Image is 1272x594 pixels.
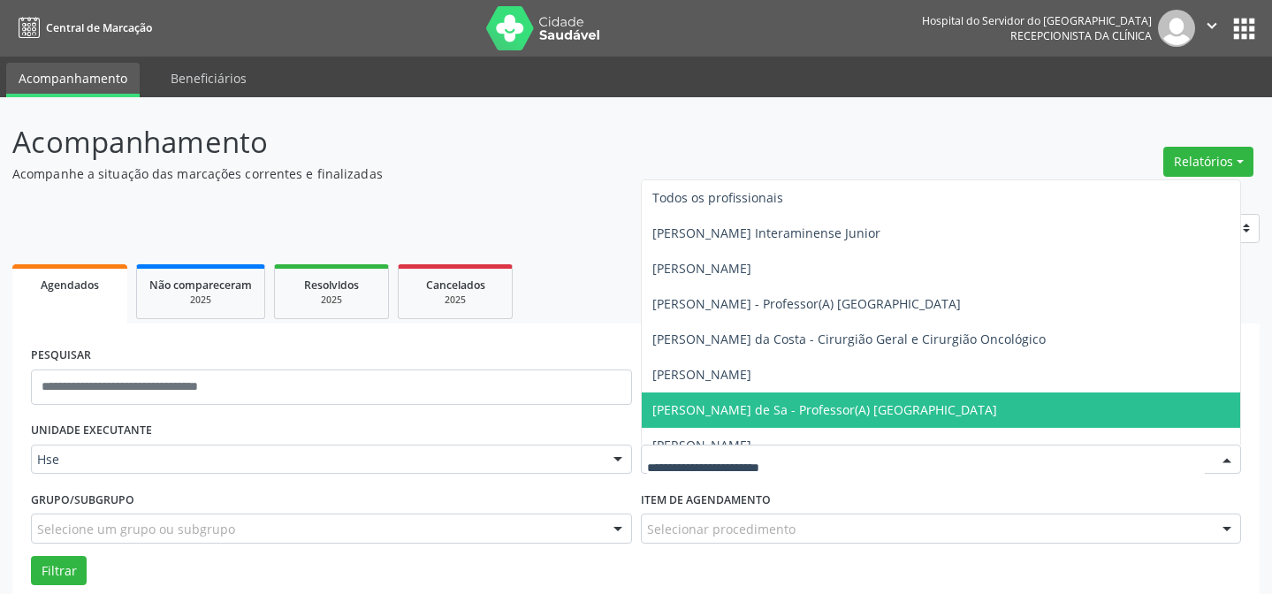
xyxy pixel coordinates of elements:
[652,189,783,206] span: Todos os profissionais
[652,331,1046,347] span: [PERSON_NAME] da Costa - Cirurgião Geral e Cirurgião Oncológico
[31,486,134,514] label: Grupo/Subgrupo
[647,520,796,538] span: Selecionar procedimento
[12,13,152,42] a: Central de Marcação
[1195,10,1229,47] button: 
[1010,28,1152,43] span: Recepcionista da clínica
[41,278,99,293] span: Agendados
[158,63,259,94] a: Beneficiários
[652,260,751,277] span: [PERSON_NAME]
[46,20,152,35] span: Central de Marcação
[31,556,87,586] button: Filtrar
[1229,13,1260,44] button: apps
[304,278,359,293] span: Resolvidos
[922,13,1152,28] div: Hospital do Servidor do [GEOGRAPHIC_DATA]
[1202,16,1222,35] i: 
[31,342,91,369] label: PESQUISAR
[641,486,771,514] label: Item de agendamento
[652,366,751,383] span: [PERSON_NAME]
[1163,147,1253,177] button: Relatórios
[149,293,252,307] div: 2025
[37,451,596,468] span: Hse
[652,437,751,453] span: [PERSON_NAME]
[652,295,961,312] span: [PERSON_NAME] - Professor(A) [GEOGRAPHIC_DATA]
[652,401,997,418] span: [PERSON_NAME] de Sa - Professor(A) [GEOGRAPHIC_DATA]
[652,225,880,241] span: [PERSON_NAME] Interaminense Junior
[12,164,886,183] p: Acompanhe a situação das marcações correntes e finalizadas
[411,293,499,307] div: 2025
[149,278,252,293] span: Não compareceram
[287,293,376,307] div: 2025
[31,417,152,445] label: UNIDADE EXECUTANTE
[6,63,140,97] a: Acompanhamento
[1158,10,1195,47] img: img
[426,278,485,293] span: Cancelados
[37,520,235,538] span: Selecione um grupo ou subgrupo
[12,120,886,164] p: Acompanhamento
